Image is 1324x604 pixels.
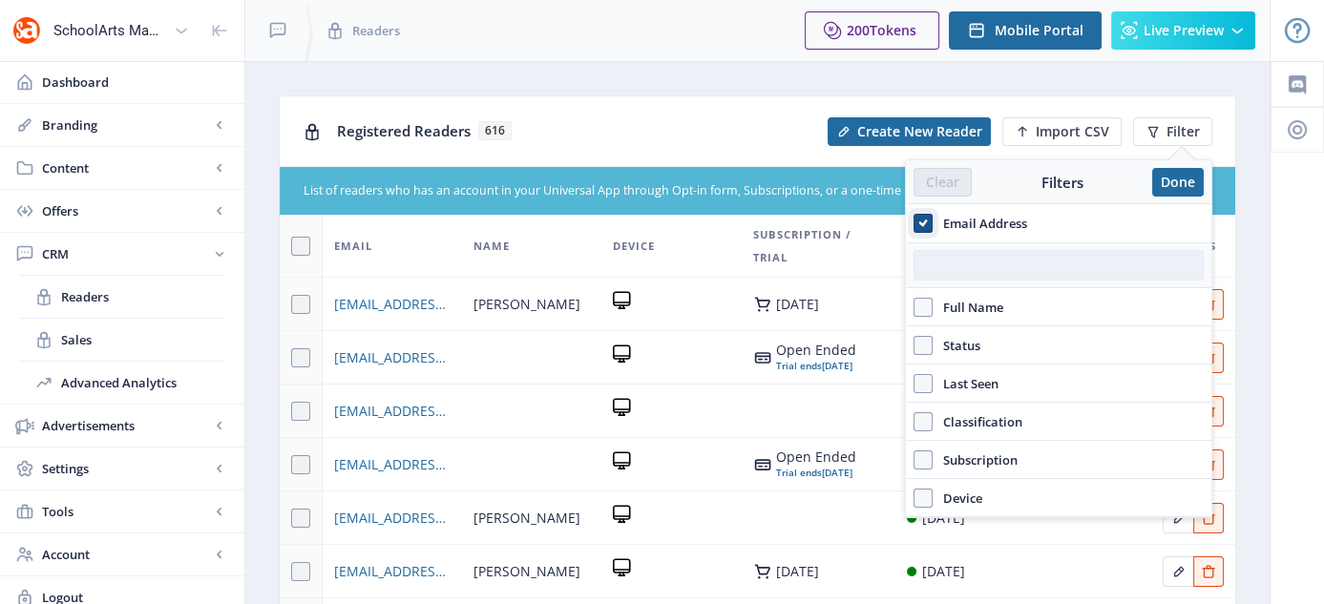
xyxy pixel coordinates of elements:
[42,459,210,478] span: Settings
[933,410,1022,433] span: Classification
[304,182,1098,200] div: List of readers who has an account in your Universal App through Opt-in form, Subscriptions, or a...
[776,465,856,480] div: [DATE]
[776,449,856,465] div: Open Ended
[61,330,225,349] span: Sales
[1111,11,1255,50] button: Live Preview
[337,121,471,140] span: Registered Readers
[473,293,580,316] span: [PERSON_NAME]
[352,21,400,40] span: Readers
[870,21,916,39] span: Tokens
[816,117,991,146] a: New page
[1133,117,1212,146] button: Filter
[42,416,210,435] span: Advertisements
[42,545,210,564] span: Account
[473,560,580,583] span: [PERSON_NAME]
[334,453,451,476] a: [EMAIL_ADDRESS][DOMAIN_NAME]
[42,73,229,92] span: Dashboard
[753,223,884,269] span: Subscription / Trial
[933,212,1027,235] span: Email Address
[1036,124,1109,139] span: Import CSV
[19,362,225,404] a: Advanced Analytics
[933,372,998,395] span: Last Seen
[776,466,822,479] span: Trial ends
[933,334,980,357] span: Status
[922,560,965,583] div: [DATE]
[972,173,1152,192] div: Filters
[334,235,372,258] span: Email
[776,358,856,373] div: [DATE]
[776,359,822,372] span: Trial ends
[473,507,580,530] span: [PERSON_NAME]
[61,373,225,392] span: Advanced Analytics
[1002,117,1122,146] button: Import CSV
[776,564,819,579] div: [DATE]
[857,124,982,139] span: Create New Reader
[613,235,655,258] span: Device
[1193,507,1224,525] a: Edit page
[19,319,225,361] a: Sales
[828,117,991,146] button: Create New Reader
[334,560,451,583] a: [EMAIL_ADDRESS][DOMAIN_NAME]
[334,507,451,530] a: [EMAIL_ADDRESS][DOMAIN_NAME]
[1152,168,1204,197] button: Done
[334,400,451,423] a: [EMAIL_ADDRESS][DOMAIN_NAME]
[933,487,982,510] span: Device
[805,11,939,50] button: 200Tokens
[19,276,225,318] a: Readers
[1163,560,1193,578] a: Edit page
[995,23,1083,38] span: Mobile Portal
[11,15,42,46] img: properties.app_icon.png
[776,297,819,312] div: [DATE]
[478,121,512,140] span: 616
[914,168,972,197] button: Clear
[1166,124,1200,139] span: Filter
[933,448,1018,471] span: Subscription
[42,115,210,135] span: Branding
[473,235,510,258] span: Name
[1144,23,1224,38] span: Live Preview
[42,201,210,220] span: Offers
[949,11,1102,50] button: Mobile Portal
[334,346,451,369] a: [EMAIL_ADDRESS][DOMAIN_NAME]
[1193,560,1224,578] a: Edit page
[61,287,225,306] span: Readers
[1163,507,1193,525] a: Edit page
[42,158,210,177] span: Content
[42,244,210,263] span: CRM
[42,502,210,521] span: Tools
[334,293,451,316] a: [EMAIL_ADDRESS][DOMAIN_NAME]
[933,296,1003,319] span: Full Name
[53,10,166,52] div: SchoolArts Magazine
[776,343,856,358] div: Open Ended
[991,117,1122,146] a: New page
